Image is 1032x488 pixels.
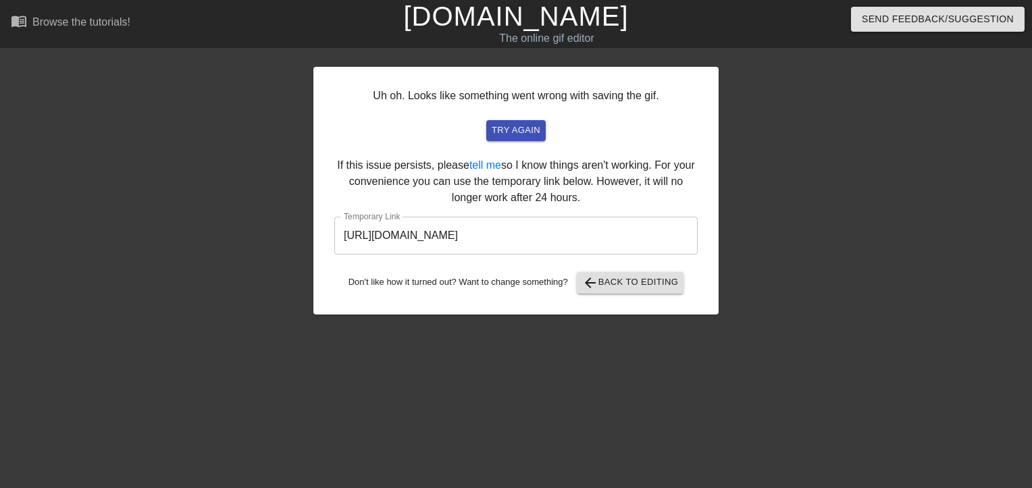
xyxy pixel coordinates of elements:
[582,275,679,291] span: Back to Editing
[334,217,698,254] input: bare
[11,13,130,34] a: Browse the tutorials!
[351,30,742,47] div: The online gif editor
[11,13,27,29] span: menu_book
[469,159,501,171] a: tell me
[492,123,540,138] span: try again
[32,16,130,28] div: Browse the tutorials!
[582,275,598,291] span: arrow_back
[403,1,628,31] a: [DOMAIN_NAME]
[862,11,1014,28] span: Send Feedback/Suggestion
[577,272,684,294] button: Back to Editing
[851,7,1025,32] button: Send Feedback/Suggestion
[313,67,719,315] div: Uh oh. Looks like something went wrong with saving the gif. If this issue persists, please so I k...
[334,272,698,294] div: Don't like how it turned out? Want to change something?
[486,120,546,141] button: try again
